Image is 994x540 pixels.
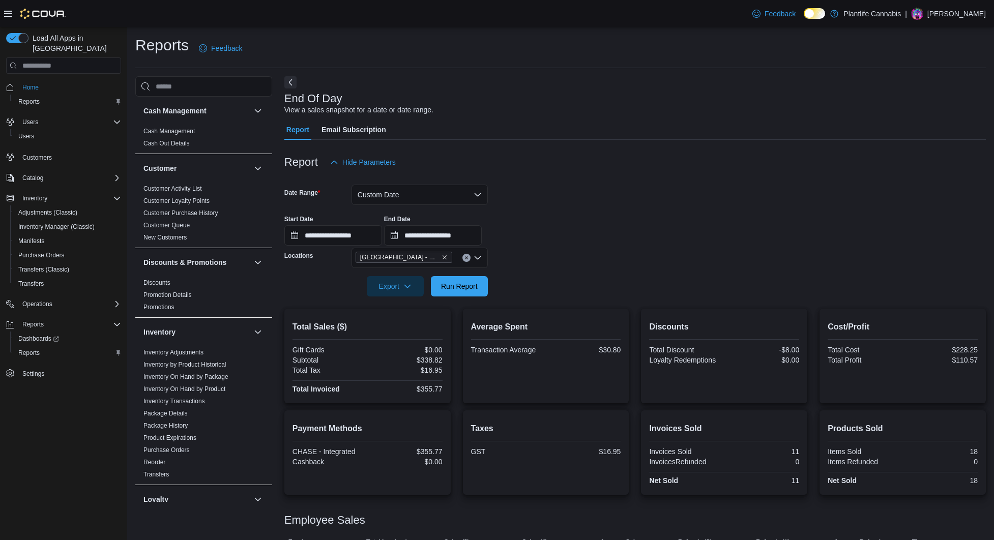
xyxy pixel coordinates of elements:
span: Calgary - Mahogany Market [356,252,452,263]
a: Customer Activity List [143,185,202,192]
a: Reorder [143,459,165,466]
span: Reports [18,318,121,331]
span: Customer Queue [143,221,190,229]
div: $355.77 [369,385,442,393]
div: Cash Management [135,125,272,154]
span: Reports [18,98,40,106]
button: Purchase Orders [10,248,125,262]
input: Press the down key to open a popover containing a calendar. [284,225,382,246]
a: Transfers (Classic) [14,263,73,276]
div: GST [471,447,544,456]
div: $30.80 [548,346,621,354]
span: Purchase Orders [14,249,121,261]
span: Settings [18,367,121,380]
span: Transfers [143,470,169,478]
button: Loyalty [143,494,250,504]
h2: Average Spent [471,321,621,333]
span: Customers [18,151,121,163]
span: Customer Purchase History [143,209,218,217]
span: Report [286,119,309,140]
a: Inventory On Hand by Product [143,385,225,393]
button: Reports [10,346,125,360]
span: Transfers (Classic) [18,265,69,274]
a: Inventory Adjustments [143,349,203,356]
span: Discounts [143,279,170,287]
a: Customer Purchase History [143,209,218,217]
h3: Inventory [143,327,176,337]
h2: Payment Methods [293,423,443,435]
button: Users [2,115,125,129]
span: Adjustments (Classic) [14,206,121,219]
span: Dashboards [14,333,121,345]
div: $0.00 [369,346,442,354]
h2: Invoices Sold [649,423,799,435]
a: Promotion Details [143,291,192,298]
div: $228.25 [905,346,978,354]
a: Reports [14,96,44,108]
button: Remove Calgary - Mahogany Market from selection in this group [442,254,448,260]
span: [GEOGRAPHIC_DATA] - Mahogany Market [360,252,440,262]
div: 11 [726,476,799,485]
button: Transfers [10,277,125,291]
button: Catalog [2,171,125,185]
button: Cash Management [252,105,264,117]
span: Promotions [143,303,174,311]
span: Manifests [18,237,44,245]
span: Inventory Adjustments [143,348,203,356]
h2: Cost/Profit [828,321,978,333]
button: Catalog [18,172,47,184]
div: Customer [135,183,272,248]
div: Total Profit [828,356,900,364]
a: Dashboards [14,333,63,345]
span: Operations [22,300,52,308]
div: Loyalty Redemptions [649,356,722,364]
div: Cashback [293,458,365,466]
h1: Reports [135,35,189,55]
button: Loyalty [252,493,264,505]
span: Adjustments (Classic) [18,208,77,217]
span: Package History [143,422,188,430]
h2: Taxes [471,423,621,435]
h3: Customer [143,163,177,173]
span: Email Subscription [321,119,386,140]
div: Inventory [135,346,272,485]
input: Dark Mode [804,8,825,19]
span: Inventory Manager (Classic) [14,221,121,233]
div: $355.77 [369,447,442,456]
strong: Net Sold [649,476,678,485]
div: View a sales snapshot for a date or date range. [284,105,433,115]
span: Transfers (Classic) [14,263,121,276]
h2: Total Sales ($) [293,321,443,333]
button: Transfers (Classic) [10,262,125,277]
div: $16.95 [548,447,621,456]
div: InvoicesRefunded [649,458,722,466]
a: Product Expirations [143,434,196,441]
a: New Customers [143,234,187,241]
span: Feedback [765,9,796,19]
span: Transfers [14,278,121,290]
span: Load All Apps in [GEOGRAPHIC_DATA] [28,33,121,53]
span: Reports [14,347,121,359]
div: Transaction Average [471,346,544,354]
nav: Complex example [6,76,121,407]
a: Reports [14,347,44,359]
button: Operations [2,297,125,311]
span: Transfers [18,280,44,288]
span: Purchase Orders [18,251,65,259]
span: Operations [18,298,121,310]
button: Operations [18,298,56,310]
span: Catalog [22,174,43,182]
button: Customers [2,149,125,164]
div: 11 [726,447,799,456]
span: Reports [18,349,40,357]
button: Users [10,129,125,143]
a: Users [14,130,38,142]
span: Dashboards [18,335,59,343]
button: Reports [18,318,48,331]
div: 0 [905,458,978,466]
p: [PERSON_NAME] [927,8,986,20]
div: Discounts & Promotions [135,277,272,317]
span: Package Details [143,409,188,417]
div: $0.00 [369,458,442,466]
